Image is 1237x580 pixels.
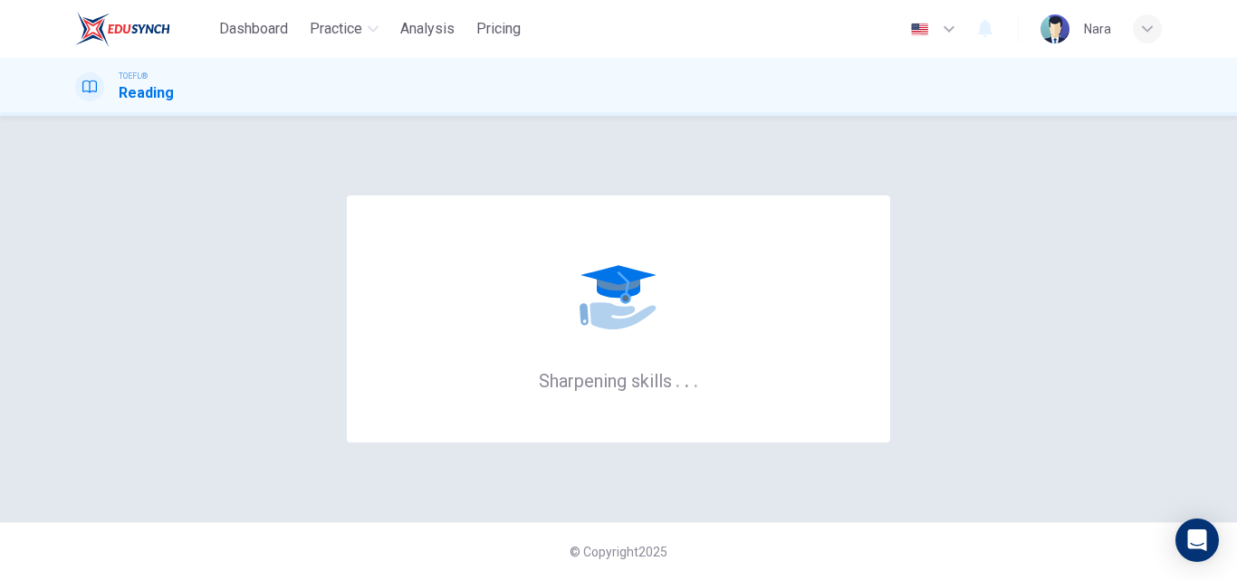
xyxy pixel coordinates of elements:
span: Analysis [400,18,455,40]
img: EduSynch logo [75,11,170,47]
h6: . [693,364,699,394]
img: en [908,23,931,36]
h6: . [684,364,690,394]
span: TOEFL® [119,70,148,82]
a: EduSynch logo [75,11,212,47]
h1: Reading [119,82,174,104]
span: Pricing [476,18,521,40]
h6: Sharpening skills [539,368,699,392]
span: Practice [310,18,362,40]
span: Dashboard [219,18,288,40]
span: © Copyright 2025 [570,545,667,559]
button: Pricing [469,13,528,45]
button: Dashboard [212,13,295,45]
h6: . [675,364,681,394]
button: Analysis [393,13,462,45]
img: Profile picture [1040,14,1069,43]
button: Practice [302,13,386,45]
div: ์Nara [1084,18,1111,40]
div: Open Intercom Messenger [1175,518,1219,562]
